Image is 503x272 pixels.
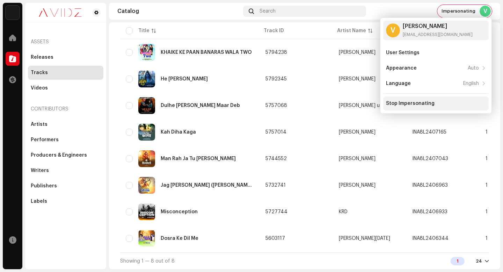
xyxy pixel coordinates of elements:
img: 10d72f0b-d06a-424f-aeaa-9c9f537e57b6 [6,6,20,20]
span: 5727744 [265,209,287,214]
div: Videos [31,85,48,91]
div: Catalog [117,8,240,14]
div: [PERSON_NAME] [403,23,473,29]
span: Anand Deva [339,50,401,55]
span: KRD [339,209,401,214]
img: 199d7bfc-65df-4bee-8f20-31c5be4c50ef [138,177,155,194]
span: Ritesh Raja [339,236,401,241]
img: 78e5695e-0feb-44b1-92a8-67a45b83a82d [138,44,155,61]
div: Performers [31,137,59,143]
div: Dosra Ke Dil Me [161,236,198,241]
re-m-nav-item: Labels [28,194,103,208]
div: 1 [451,257,465,265]
div: User Settings [386,50,420,56]
div: INA8L2406344 [412,236,449,241]
div: Tracks [31,70,48,76]
div: Appearance [386,65,417,71]
re-m-nav-item: Tracks [28,66,103,80]
div: Title [138,27,150,34]
re-m-nav-item: Appearance [383,61,489,75]
span: Impersonating [442,8,475,14]
span: Showing 1 — 8 out of 8 [120,259,175,264]
div: 24 [476,258,482,264]
span: 5744552 [265,156,287,161]
re-m-nav-item: Performers [28,133,103,147]
re-a-nav-header: Contributors [28,101,103,117]
div: [PERSON_NAME] [339,77,376,81]
div: Artists [31,122,48,127]
re-m-nav-item: Videos [28,81,103,95]
div: KRD [339,209,348,214]
re-a-nav-header: Assets [28,34,103,50]
span: Search [260,8,276,14]
span: 5794238 [265,50,287,55]
div: INA8L2406963 [412,183,448,188]
span: Neelkamal ujjain [339,103,401,108]
re-m-nav-item: Artists [28,117,103,131]
div: Stop Impersonating [386,101,435,106]
re-m-nav-item: Publishers [28,179,103,193]
img: a0607ea5-3fed-4648-837e-c7cfda70c6b1 [138,97,155,114]
span: 5603117 [265,236,285,241]
img: cac1debd-379b-474c-b567-8eb96385ce85 [138,230,155,247]
div: V [386,23,400,37]
span: 5732741 [265,183,286,188]
div: Publishers [31,183,57,189]
div: Labels [31,199,47,204]
div: INA8L2407043 [412,156,448,161]
div: Jag Ka Nayak (श्री राम ) [161,183,254,188]
span: NIRMLA PANDEY [339,183,401,188]
div: [PERSON_NAME] [339,130,376,135]
div: Artist Name [337,27,366,34]
div: INA8L2406933 [412,209,447,214]
span: Alok Kumar [339,130,401,135]
div: Producers & Engineers [31,152,87,158]
span: 5757014 [265,130,286,135]
img: 525e8e4f-4555-4a8f-9e6e-8987b29727a2 [138,150,155,167]
re-m-nav-item: Writers [28,164,103,178]
div: Kah Diha Kaga [161,130,196,135]
img: 5d8f1ff5-1567-4e12-a2ad-e92aec6ac5b6 [138,203,155,220]
img: 6a3db89c-9a20-420f-be79-cd3382aa7bfa [138,71,155,87]
div: INA8L2407165 [412,130,446,135]
span: 5792345 [265,77,287,81]
div: [PERSON_NAME][DATE] [339,236,390,241]
div: Language [386,81,411,86]
div: Man Rah Ja Tu Vindhyanchal [161,156,236,161]
div: Dulhe Ke Goli Maar Deb [161,103,240,108]
img: 32066323-d7ca-4ae5-aebc-beed82e65c6d [138,124,155,141]
re-m-nav-item: Stop Impersonating [383,96,489,110]
re-m-nav-item: Language [383,77,489,91]
re-m-nav-item: Producers & Engineers [28,148,103,162]
div: English [463,81,479,86]
div: Releases [31,55,53,60]
div: [EMAIL_ADDRESS][DOMAIN_NAME] [403,32,473,37]
div: V [480,6,491,17]
re-m-nav-item: User Settings [383,46,489,60]
div: [PERSON_NAME] [339,50,376,55]
div: [PERSON_NAME] [339,183,376,188]
div: Writers [31,168,49,173]
div: [PERSON_NAME] [339,156,376,161]
span: NIRMLA PANDEY [339,156,401,161]
span: Prakash rai [339,77,401,81]
re-m-nav-item: Releases [28,50,103,64]
div: Auto [468,65,479,71]
div: He Bhole Bairagi [161,77,208,81]
div: KHAIKE KE PAAN BANARAS WALA TWO [161,50,252,55]
div: [PERSON_NAME] ujjain [339,103,389,108]
span: 5757068 [265,103,287,108]
div: Misconception [161,209,198,214]
img: 0c631eef-60b6-411a-a233-6856366a70de [31,8,89,17]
